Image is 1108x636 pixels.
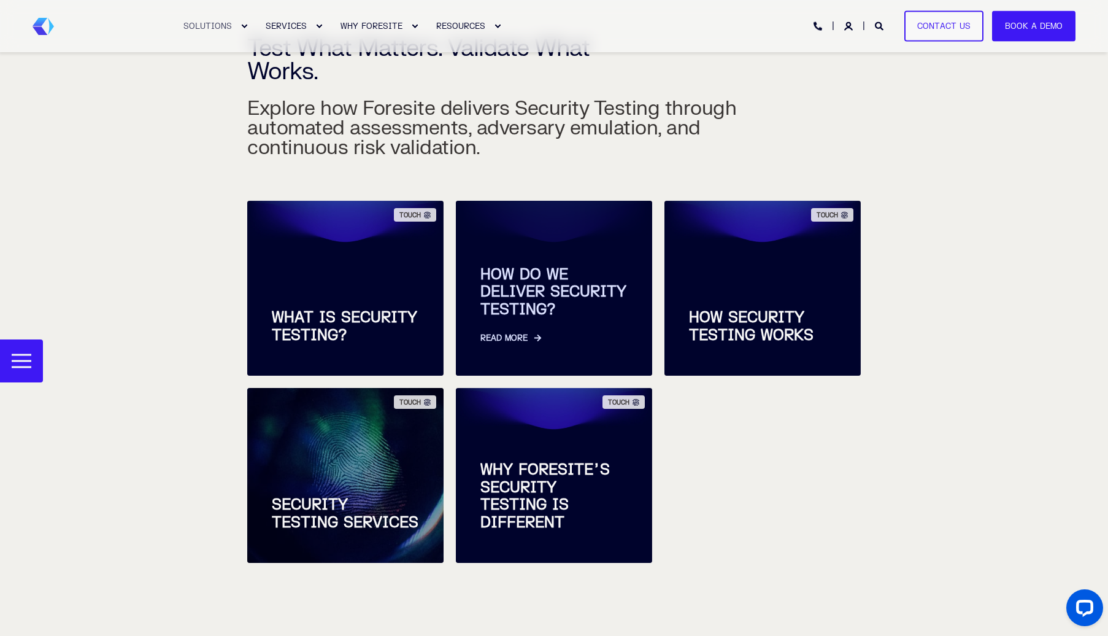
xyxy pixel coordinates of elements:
div: TOUCH [394,208,436,222]
div: Expand SOLUTIONS [240,23,248,30]
span: RESOURCES [436,21,485,31]
span: HOW DO WE DELIVER SECURITY TESTING? [480,266,628,319]
span: SOLUTIONS [183,21,232,31]
a: Login [844,20,855,31]
div: TOUCH [394,395,436,409]
a: Read More [480,319,628,345]
h3: Explore how Foresite delivers Security Testing through automated assessments, adversary emulation... [247,13,738,158]
a: Open Search [875,20,886,31]
a: Contact Us [904,10,983,42]
iframe: LiveChat chat widget [1056,584,1108,636]
div: TOUCH [811,208,853,222]
div: Expand RESOURCES [494,23,501,30]
span: WHY FORESITE [340,21,402,31]
div: TOUCH [602,395,645,409]
div: Expand SERVICES [315,23,323,30]
div: Expand WHY FORESITE [411,23,418,30]
img: Foresite brand mark, a hexagon shape of blues with a directional arrow to the right hand side [33,18,54,35]
a: Back to Home [33,18,54,35]
a: Book a Demo [992,10,1075,42]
